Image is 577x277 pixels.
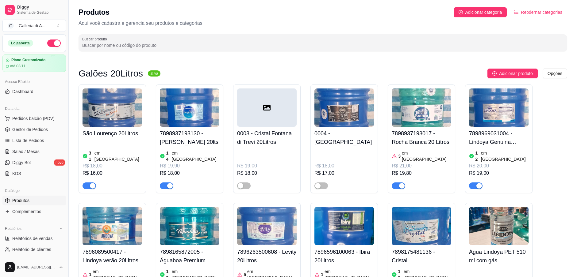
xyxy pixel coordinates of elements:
[8,23,14,29] span: G
[459,10,463,14] span: plus-circle
[237,207,297,245] img: product-image
[2,147,66,156] a: Salão / Mesas
[469,207,529,245] img: product-image
[12,88,33,95] span: Dashboard
[481,150,529,162] article: em [GEOGRAPHIC_DATA]
[12,126,48,133] span: Gestor de Pedidos
[392,170,451,177] div: R$ 19,80
[12,159,31,166] span: Diggy Bot
[237,162,297,170] div: R$ 19,00
[237,170,297,177] div: R$ 18,00
[392,129,451,146] h4: 7898937193017 - Rocha Branca 20 Litros
[83,170,142,177] div: R$ 16,00
[2,20,66,32] button: Select a team
[166,150,171,162] article: 14
[454,7,507,17] button: Adicionar categoria
[402,150,451,162] article: em [GEOGRAPHIC_DATA]
[160,88,219,127] img: product-image
[2,234,66,243] a: Relatórios de vendas
[237,129,297,146] h4: 0003 - Cristal Fontana di Trevi 20Litros
[392,88,451,127] img: product-image
[392,162,451,170] div: R$ 21,00
[499,70,533,77] span: Adicionar produto
[83,88,142,127] img: product-image
[314,88,374,127] img: product-image
[79,70,143,77] h3: Galões 20Litros
[2,169,66,178] a: KDS
[398,153,401,159] article: 3
[160,162,219,170] div: R$ 19,90
[17,10,63,15] span: Sistema de Gestão
[11,58,45,62] article: Plano Customizado
[314,207,374,245] img: product-image
[492,71,497,76] span: plus-circle
[8,40,33,47] div: Loja aberta
[83,162,142,170] div: R$ 18,00
[47,39,61,47] button: Alterar Status
[12,235,53,241] span: Relatórios de vendas
[17,5,63,10] span: Diggy
[2,114,66,123] button: Pedidos balcão (PDV)
[82,36,109,42] label: Buscar produto
[2,125,66,134] a: Gestor de Pedidos
[392,248,451,265] h4: 7898175481136 - Cristal [GEOGRAPHIC_DATA] 20L
[160,170,219,177] div: R$ 18,00
[392,207,451,245] img: product-image
[160,207,219,245] img: product-image
[83,129,142,138] h4: São Lourenço 20Litros
[521,9,562,16] span: Reodernar categorias
[469,88,529,127] img: product-image
[172,150,219,162] article: em [GEOGRAPHIC_DATA]
[12,115,55,122] span: Pedidos balcão (PDV)
[2,104,66,114] div: Dia a dia
[314,129,374,146] h4: 0004 - [GEOGRAPHIC_DATA]
[465,9,502,16] span: Adicionar categoria
[17,265,56,270] span: [EMAIL_ADDRESS][DOMAIN_NAME]
[148,70,160,77] sup: ativa
[2,196,66,205] a: Produtos
[2,136,66,145] a: Lista de Pedidos
[83,207,142,245] img: product-image
[12,170,21,177] span: KDS
[2,77,66,87] div: Acesso Rápido
[5,226,21,231] span: Relatórios
[509,7,567,17] button: Reodernar categorias
[314,170,374,177] div: R$ 17,00
[314,248,374,265] h4: 7896596100063 - Ibira 20Litros
[314,162,374,170] div: R$ 18,00
[2,207,66,216] a: Complementos
[83,248,142,265] h4: 7896089500417 - Lindoya verão 20Litros
[487,69,538,78] button: Adicionar produto
[2,256,66,265] a: Relatório de mesas
[543,69,567,78] button: Opções
[2,245,66,254] a: Relatório de clientes
[12,197,29,204] span: Produtos
[548,70,562,77] span: Opções
[469,248,529,265] h4: Água Lindoya PET 510 ml com gás
[2,186,66,196] div: Catálogo
[2,2,66,17] a: DiggySistema de Gestão
[12,148,40,155] span: Salão / Mesas
[19,23,45,29] div: Galleria di A ...
[82,42,564,48] input: Buscar produto
[2,87,66,96] a: Dashboard
[12,137,44,144] span: Lista de Pedidos
[94,150,142,162] article: em [GEOGRAPHIC_DATA]
[2,54,66,72] a: Plano Customizadoaté 03/11
[469,129,529,146] h4: 7898969031004 - Lindoya Genuina 20Litros
[10,64,25,69] article: até 03/11
[160,129,219,146] h4: 7898937193130 - [PERSON_NAME] 20lts
[469,170,529,177] div: R$ 19,00
[469,162,529,170] div: R$ 20,00
[79,20,567,27] p: Aqui você cadastra e gerencia seu produtos e categorias
[89,150,93,162] article: 31
[2,158,66,167] a: Diggy Botnovo
[79,7,110,17] h2: Produtos
[237,248,297,265] h4: 7896263500608 - Levity 20Litros
[12,246,51,253] span: Relatório de clientes
[160,248,219,265] h4: 7898165872005 - Águaboa Premium 20Litros
[514,10,518,14] span: ordered-list
[2,260,66,275] button: [EMAIL_ADDRESS][DOMAIN_NAME]
[475,150,480,162] article: 12
[12,208,41,215] span: Complementos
